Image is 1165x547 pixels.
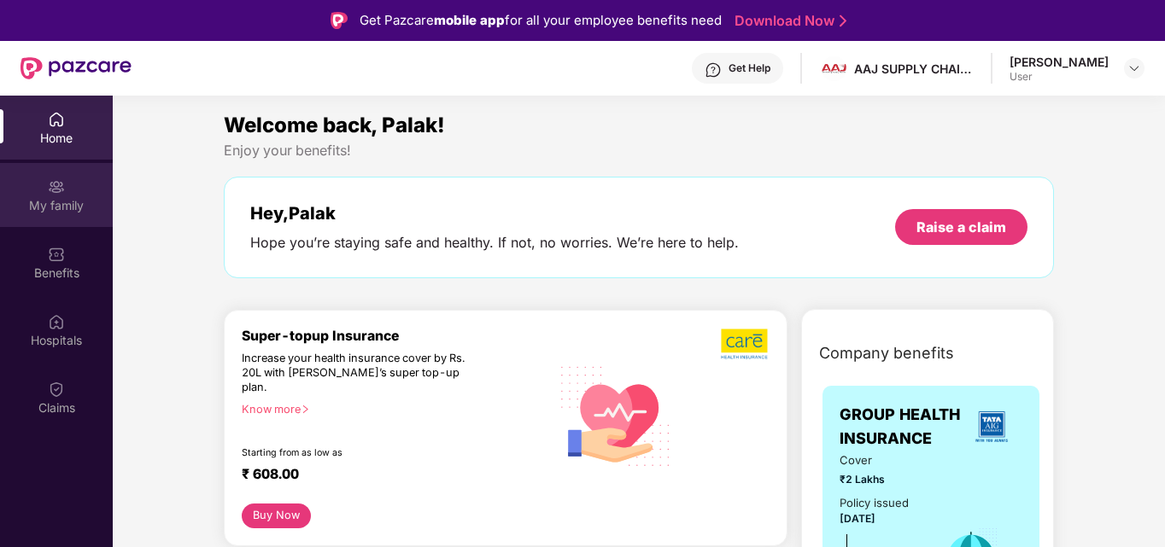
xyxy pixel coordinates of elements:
img: svg+xml;base64,PHN2ZyBpZD0iSG9tZSIgeG1sbnM9Imh0dHA6Ly93d3cudzMub3JnLzIwMDAvc3ZnIiB3aWR0aD0iMjAiIG... [48,111,65,128]
img: svg+xml;base64,PHN2ZyBpZD0iQmVuZWZpdHMiIHhtbG5zPSJodHRwOi8vd3d3LnczLm9yZy8yMDAwL3N2ZyIgd2lkdGg9Ij... [48,246,65,263]
span: Welcome back, Palak! [224,113,445,137]
span: right [301,404,310,414]
div: Enjoy your benefits! [224,142,1054,160]
div: Starting from as low as [242,447,477,459]
img: svg+xml;base64,PHN2ZyBpZD0iRHJvcGRvd24tMzJ4MzIiIHhtbG5zPSJodHRwOi8vd3d3LnczLm9yZy8yMDAwL3N2ZyIgd2... [1127,61,1141,75]
div: Increase your health insurance cover by Rs. 20L with [PERSON_NAME]’s super top-up plan. [242,352,476,395]
div: Hope you’re staying safe and healthy. If not, no worries. We’re here to help. [250,234,739,252]
span: [DATE] [840,512,875,525]
div: Know more [242,403,540,415]
div: Raise a claim [916,218,1006,236]
a: Download Now [735,12,841,30]
img: insurerLogo [969,404,1015,450]
img: Stroke [840,12,846,30]
span: GROUP HEALTH INSURANCE [840,403,961,451]
div: User [1010,70,1109,84]
div: Policy issued [840,494,909,512]
span: Cover [840,451,920,469]
img: svg+xml;base64,PHN2ZyB4bWxucz0iaHR0cDovL3d3dy53My5vcmcvMjAwMC9zdmciIHhtbG5zOnhsaW5rPSJodHRwOi8vd3... [550,348,682,482]
button: Buy Now [242,503,311,528]
img: aaj%20logo%20v11.1%202.0.jpg [822,56,846,81]
span: Company benefits [819,341,954,365]
div: Get Pazcare for all your employee benefits need [360,10,722,31]
div: Get Help [729,61,770,75]
img: svg+xml;base64,PHN2ZyBpZD0iSGVscC0zMngzMiIgeG1sbnM9Imh0dHA6Ly93d3cudzMub3JnLzIwMDAvc3ZnIiB3aWR0aD... [705,61,722,79]
img: svg+xml;base64,PHN2ZyB3aWR0aD0iMjAiIGhlaWdodD0iMjAiIHZpZXdCb3g9IjAgMCAyMCAyMCIgZmlsbD0ibm9uZSIgeG... [48,178,65,195]
img: New Pazcare Logo [20,57,132,79]
strong: mobile app [434,12,505,28]
img: svg+xml;base64,PHN2ZyBpZD0iQ2xhaW0iIHhtbG5zPSJodHRwOi8vd3d3LnczLm9yZy8yMDAwL3N2ZyIgd2lkdGg9IjIwIi... [48,381,65,398]
div: Hey, Palak [250,203,739,224]
img: b5dec4f62d2307b9de63beb79f102df3.png [721,328,770,360]
img: svg+xml;base64,PHN2ZyBpZD0iSG9zcGl0YWxzIiB4bWxucz0iaHR0cDovL3d3dy53My5vcmcvMjAwMC9zdmciIHdpZHRoPS... [48,313,65,330]
div: Super-topup Insurance [242,328,550,344]
img: Logo [331,12,348,29]
div: AAJ SUPPLY CHAIN MANAGEMENT PRIVATE LIMITED [854,61,974,77]
div: ₹ 608.00 [242,466,533,486]
div: [PERSON_NAME] [1010,54,1109,70]
span: ₹2 Lakhs [840,471,920,487]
